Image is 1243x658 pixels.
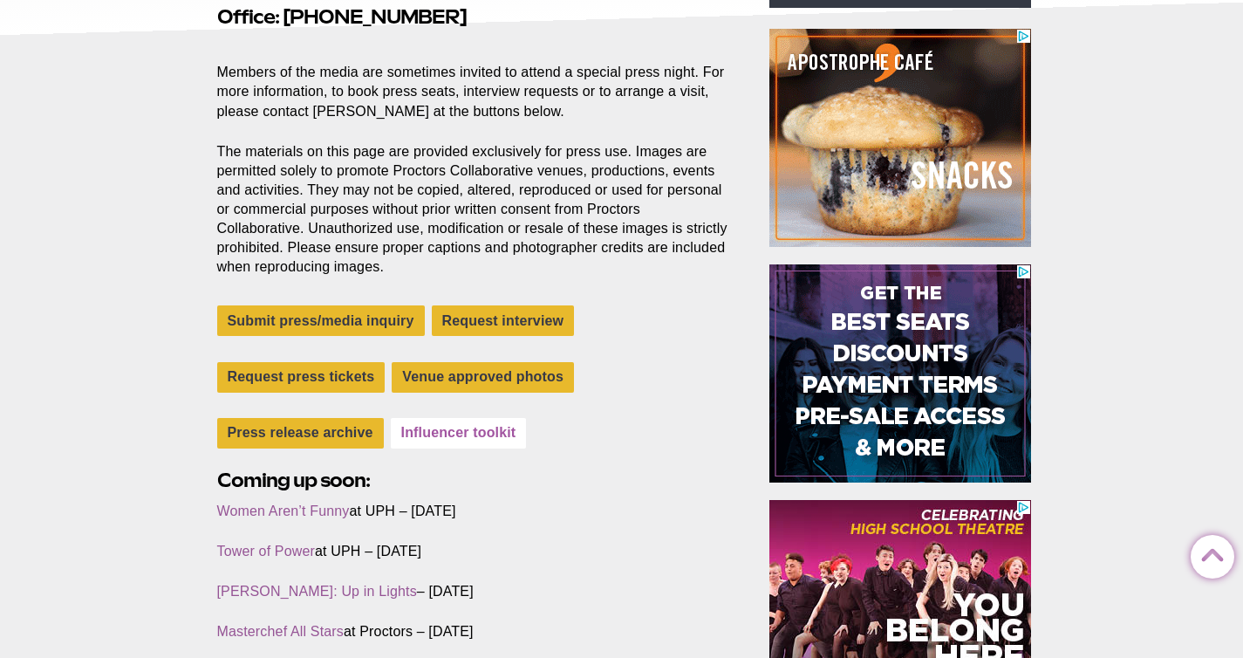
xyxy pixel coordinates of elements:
p: – [DATE] [217,582,730,601]
a: Request interview [432,305,575,336]
h2: Coming up soon: [217,467,730,494]
p: at UPH – [DATE] [217,542,730,561]
p: The materials on this page are provided exclusively for press use. Images are permitted solely to... [217,142,730,278]
a: Masterchef All Stars [217,624,344,639]
iframe: Advertisement [769,264,1031,483]
a: Women Aren’t Funny [217,504,350,518]
a: Venue approved photos [392,362,574,393]
p: Members of the media are sometimes invited to attend a special press night. For more information,... [217,44,730,120]
a: Tower of Power [217,544,316,559]
a: [PERSON_NAME]: Up in Lights [217,584,417,599]
a: Influencer toolkit [391,418,527,449]
a: Press release archive [217,418,384,449]
iframe: Advertisement [769,29,1031,247]
p: at Proctors – [DATE] [217,622,730,641]
a: Back to Top [1191,536,1226,571]
p: at UPH – [DATE] [217,502,730,521]
a: Request press tickets [217,362,386,393]
a: Submit press/media inquiry [217,305,425,336]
